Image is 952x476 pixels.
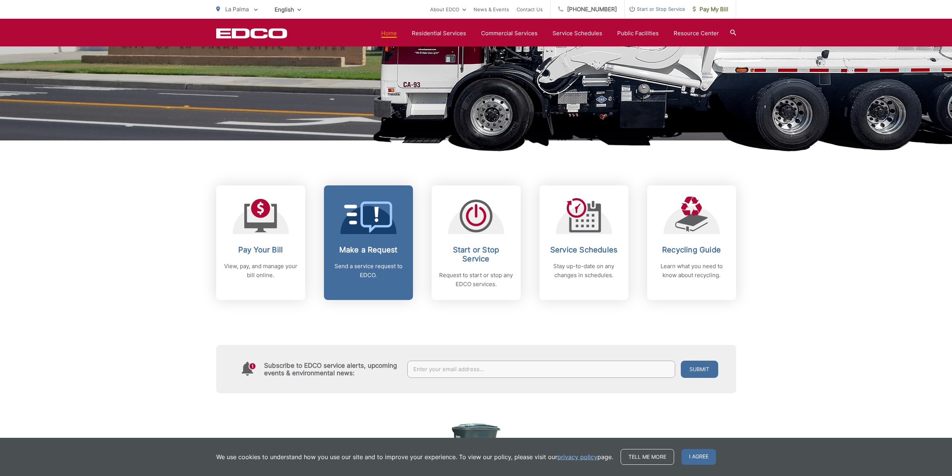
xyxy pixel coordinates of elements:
[547,245,621,254] h2: Service Schedules
[517,5,543,14] a: Contact Us
[439,271,513,289] p: Request to start or stop any EDCO services.
[331,262,405,280] p: Send a service request to EDCO.
[655,262,729,280] p: Learn what you need to know about recycling.
[481,29,538,38] a: Commercial Services
[682,449,716,465] span: I agree
[381,29,397,38] a: Home
[216,28,287,39] a: EDCD logo. Return to the homepage.
[324,185,413,300] a: Make a Request Send a service request to EDCO.
[224,262,298,280] p: View, pay, and manage your bill online.
[693,5,728,14] span: Pay My Bill
[216,185,305,300] a: Pay Your Bill View, pay, and manage your bill online.
[655,245,729,254] h2: Recycling Guide
[617,29,659,38] a: Public Facilities
[621,449,674,465] a: Tell me more
[224,245,298,254] h2: Pay Your Bill
[225,6,249,13] span: La Palma
[269,3,307,16] span: English
[412,29,466,38] a: Residential Services
[647,185,736,300] a: Recycling Guide Learn what you need to know about recycling.
[547,262,621,280] p: Stay up-to-date on any changes in schedules.
[539,185,628,300] a: Service Schedules Stay up-to-date on any changes in schedules.
[264,362,400,377] h4: Subscribe to EDCO service alerts, upcoming events & environmental news:
[681,361,718,378] button: Submit
[557,452,597,461] a: privacy policy
[430,5,466,14] a: About EDCO
[552,29,602,38] a: Service Schedules
[216,452,613,461] p: We use cookies to understand how you use our site and to improve your experience. To view our pol...
[407,361,675,378] input: Enter your email address...
[674,29,719,38] a: Resource Center
[331,245,405,254] h2: Make a Request
[474,5,509,14] a: News & Events
[439,245,513,263] h2: Start or Stop Service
